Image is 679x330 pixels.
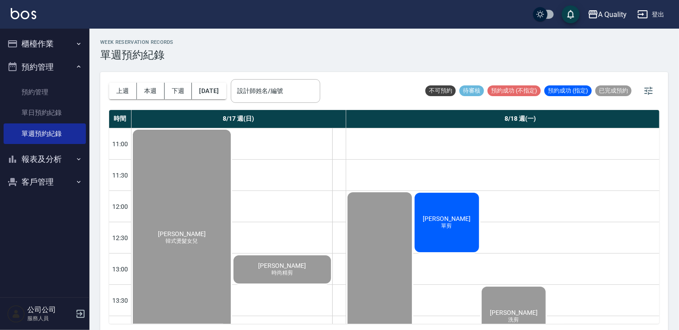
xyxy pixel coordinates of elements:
button: save [562,5,580,23]
span: 預約成功 (指定) [544,87,592,95]
span: [PERSON_NAME] [421,215,472,222]
a: 單週預約紀錄 [4,123,86,144]
span: 韓式燙髮女兒 [164,237,199,245]
div: 12:00 [109,190,132,222]
span: 已完成預約 [595,87,632,95]
button: 登出 [634,6,668,23]
span: 洗剪 [506,316,521,324]
div: 13:30 [109,284,132,316]
h2: WEEK RESERVATION RECORDS [100,39,174,45]
div: 11:00 [109,128,132,159]
h3: 單週預約紀錄 [100,49,174,61]
div: 13:00 [109,253,132,284]
button: 報表及分析 [4,148,86,171]
a: 預約管理 [4,82,86,102]
button: 櫃檯作業 [4,32,86,55]
span: 單剪 [440,222,454,230]
div: 12:30 [109,222,132,253]
button: 客戶管理 [4,170,86,194]
button: A Quality [584,5,631,24]
div: 時間 [109,110,132,128]
span: 不可預約 [425,87,456,95]
div: 11:30 [109,159,132,190]
div: A Quality [598,9,627,20]
button: 本週 [137,83,165,99]
span: 預約成功 (不指定) [488,87,541,95]
p: 服務人員 [27,314,73,322]
div: 8/17 週(日) [132,110,346,128]
button: 下週 [165,83,192,99]
button: 上週 [109,83,137,99]
button: [DATE] [192,83,226,99]
span: 時尚精剪 [270,269,295,277]
h5: 公司公司 [27,305,73,314]
img: Logo [11,8,36,19]
span: [PERSON_NAME] [488,309,539,316]
span: 待審核 [459,87,484,95]
span: [PERSON_NAME] [156,230,208,237]
img: Person [7,305,25,323]
button: 預約管理 [4,55,86,79]
span: [PERSON_NAME] [256,262,308,269]
a: 單日預約紀錄 [4,102,86,123]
